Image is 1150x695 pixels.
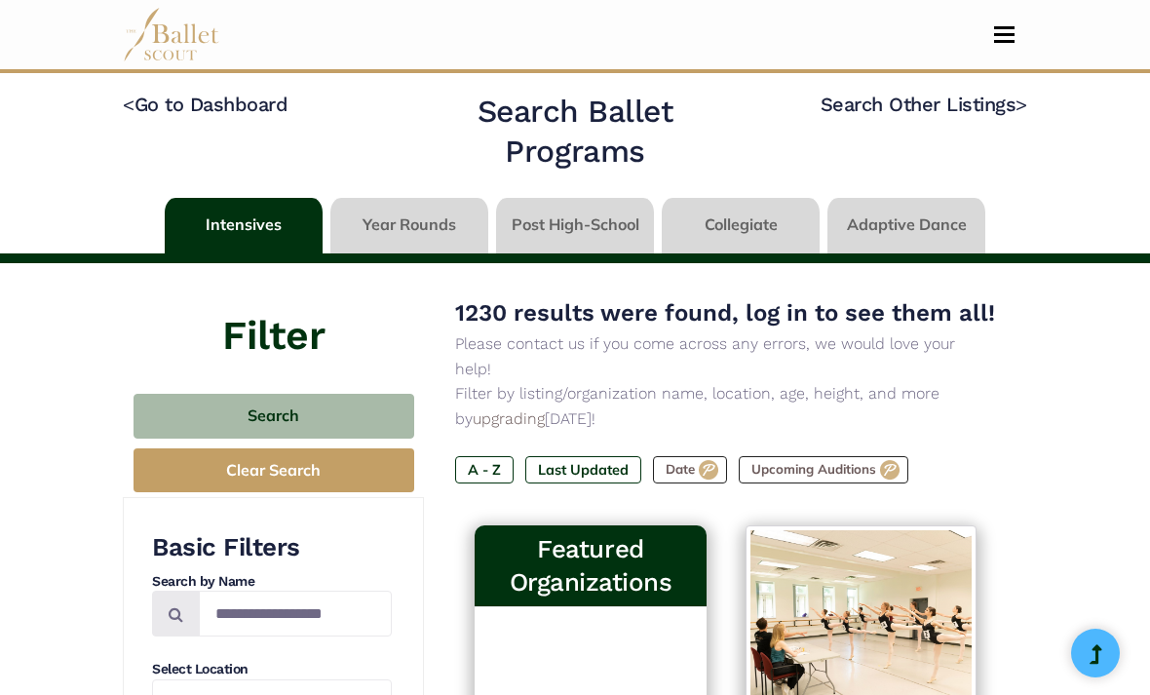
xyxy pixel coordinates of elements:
[455,299,995,327] span: 1230 results were found, log in to see them all!
[152,531,392,564] h3: Basic Filters
[152,572,392,592] h4: Search by Name
[821,93,1027,116] a: Search Other Listings>
[1016,92,1027,116] code: >
[455,331,996,381] p: Please contact us if you come across any errors, we would love your help!
[152,660,392,679] h4: Select Location
[123,263,424,365] h4: Filter
[525,456,641,483] label: Last Updated
[326,198,492,253] li: Year Rounds
[824,198,989,253] li: Adaptive Dance
[492,198,658,253] li: Post High-School
[473,409,545,428] a: upgrading
[490,533,690,598] h3: Featured Organizations
[981,25,1027,44] button: Toggle navigation
[455,381,996,431] p: Filter by listing/organization name, location, age, height, and more by [DATE]!
[658,198,824,253] li: Collegiate
[455,456,514,483] label: A - Z
[653,456,727,483] label: Date
[123,93,287,116] a: <Go to Dashboard
[134,448,414,492] button: Clear Search
[199,591,392,637] input: Search by names...
[409,92,741,173] h2: Search Ballet Programs
[123,92,134,116] code: <
[134,394,414,440] button: Search
[739,456,908,483] label: Upcoming Auditions
[161,198,326,253] li: Intensives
